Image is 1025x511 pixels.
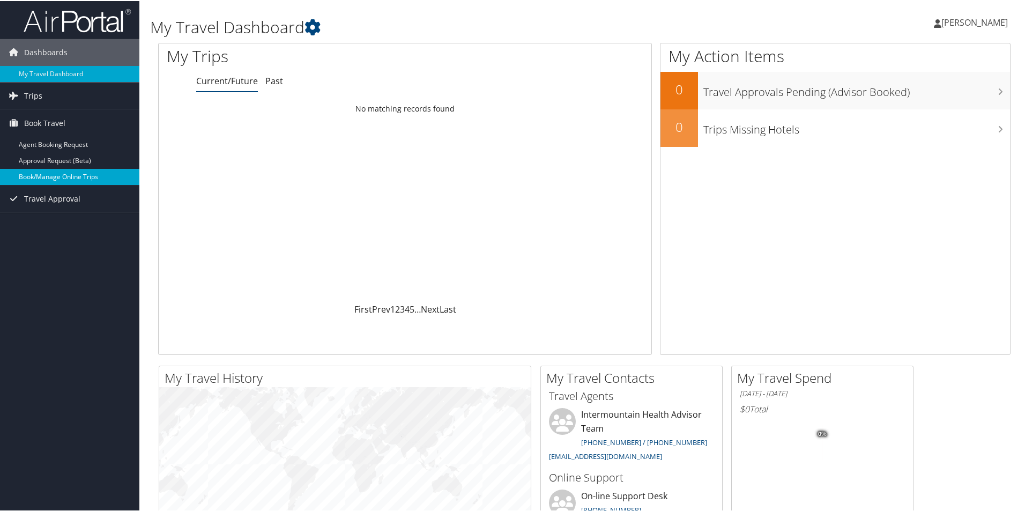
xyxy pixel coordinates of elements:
[372,302,390,314] a: Prev
[546,368,722,386] h2: My Travel Contacts
[549,450,662,460] a: [EMAIL_ADDRESS][DOMAIN_NAME]
[405,302,410,314] a: 4
[660,44,1010,66] h1: My Action Items
[410,302,414,314] a: 5
[737,368,913,386] h2: My Travel Spend
[818,430,827,436] tspan: 0%
[24,184,80,211] span: Travel Approval
[549,469,714,484] h3: Online Support
[24,7,131,32] img: airportal-logo.png
[703,78,1010,99] h3: Travel Approvals Pending (Advisor Booked)
[440,302,456,314] a: Last
[549,388,714,403] h3: Travel Agents
[703,116,1010,136] h3: Trips Missing Hotels
[196,74,258,86] a: Current/Future
[390,302,395,314] a: 1
[941,16,1008,27] span: [PERSON_NAME]
[24,82,42,108] span: Trips
[740,402,749,414] span: $0
[740,402,905,414] h6: Total
[660,117,698,135] h2: 0
[660,79,698,98] h2: 0
[354,302,372,314] a: First
[167,44,438,66] h1: My Trips
[934,5,1019,38] a: [PERSON_NAME]
[159,98,651,117] td: No matching records found
[421,302,440,314] a: Next
[165,368,531,386] h2: My Travel History
[150,15,729,38] h1: My Travel Dashboard
[544,407,719,464] li: Intermountain Health Advisor Team
[395,302,400,314] a: 2
[400,302,405,314] a: 3
[265,74,283,86] a: Past
[660,71,1010,108] a: 0Travel Approvals Pending (Advisor Booked)
[24,38,68,65] span: Dashboards
[24,109,65,136] span: Book Travel
[581,436,707,446] a: [PHONE_NUMBER] / [PHONE_NUMBER]
[414,302,421,314] span: …
[660,108,1010,146] a: 0Trips Missing Hotels
[740,388,905,398] h6: [DATE] - [DATE]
